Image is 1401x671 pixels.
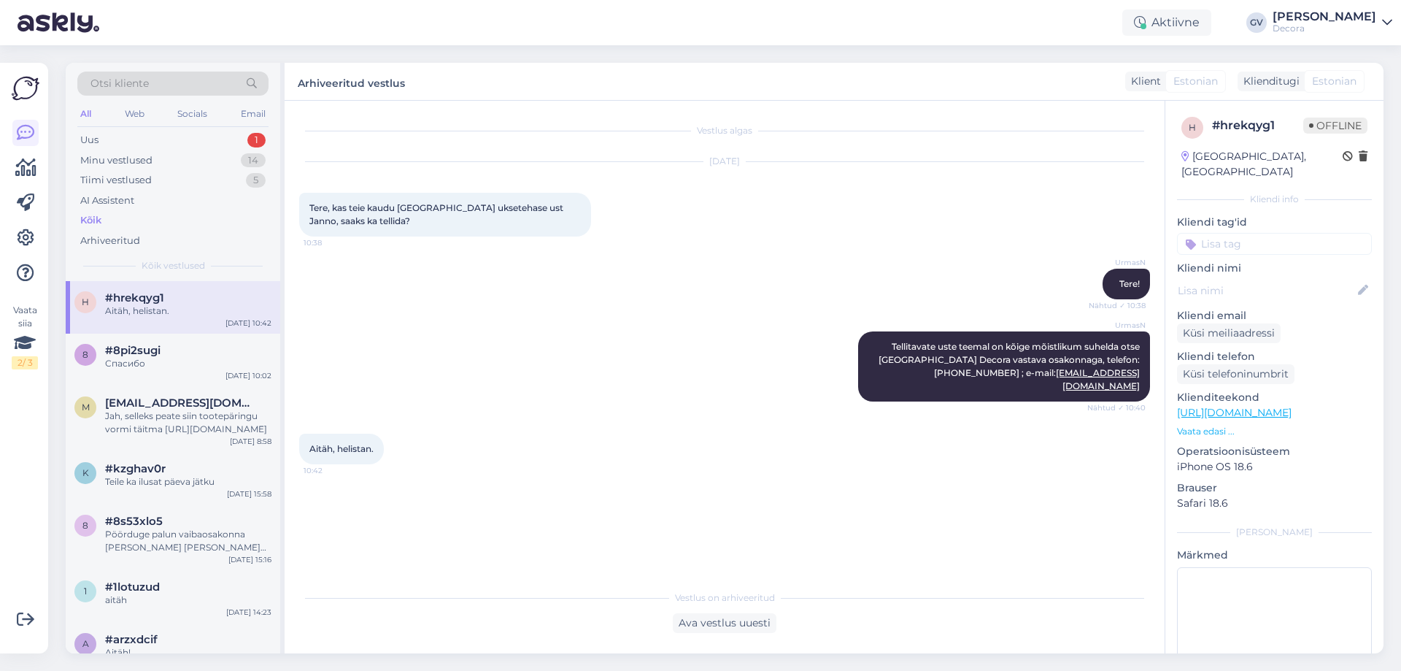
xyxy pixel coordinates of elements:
div: Teile ka ilusat päeva jätku [105,475,271,488]
p: Kliendi email [1177,308,1372,323]
span: Aitäh, helistan. [309,443,374,454]
div: Küsi meiliaadressi [1177,323,1281,343]
span: UrmasN [1091,320,1146,331]
p: Kliendi nimi [1177,261,1372,276]
div: Minu vestlused [80,153,153,168]
a: [PERSON_NAME]Decora [1273,11,1392,34]
div: 2 / 3 [12,356,38,369]
span: Offline [1303,118,1367,134]
span: Tere! [1119,278,1140,289]
span: k [82,467,89,478]
div: Kliendi info [1177,193,1372,206]
div: [DATE] 14:23 [226,607,271,618]
div: [DATE] 15:16 [228,554,271,565]
div: [DATE] 8:58 [230,436,271,447]
span: #1lotuzud [105,580,160,594]
input: Lisa tag [1177,233,1372,255]
div: Vaata siia [12,304,38,369]
span: Otsi kliente [90,76,149,91]
span: 10:42 [304,465,358,476]
div: Küsi telefoninumbrit [1177,364,1294,384]
input: Lisa nimi [1178,283,1355,299]
div: Klienditugi [1238,74,1300,89]
div: Aitäh! [105,646,271,659]
span: #8pi2sugi [105,344,161,357]
a: [URL][DOMAIN_NAME] [1177,406,1292,419]
span: h [1189,122,1196,133]
div: Ava vestlus uuesti [673,613,776,633]
div: [DATE] 15:58 [227,488,271,499]
div: Web [122,104,147,123]
span: Nähtud ✓ 10:40 [1087,402,1146,413]
div: Socials [174,104,210,123]
div: Vestlus algas [299,124,1150,137]
div: [GEOGRAPHIC_DATA], [GEOGRAPHIC_DATA] [1181,149,1343,180]
span: 10:38 [304,237,358,248]
div: Klient [1125,74,1161,89]
p: Kliendi telefon [1177,349,1372,364]
div: Uus [80,133,99,147]
span: #arzxdcif [105,633,158,646]
div: AI Assistent [80,193,134,208]
div: Спасибо [105,357,271,370]
span: UrmasN [1091,257,1146,268]
div: Kõik [80,213,101,228]
span: Estonian [1312,74,1356,89]
div: Arhiveeritud [80,234,140,248]
span: Estonian [1173,74,1218,89]
div: GV [1246,12,1267,33]
span: 8 [82,349,88,360]
span: a [82,638,89,649]
p: Klienditeekond [1177,390,1372,405]
div: [PERSON_NAME] [1273,11,1376,23]
span: h [82,296,89,307]
p: Kliendi tag'id [1177,215,1372,230]
p: Brauser [1177,480,1372,496]
p: Operatsioonisüsteem [1177,444,1372,459]
p: Märkmed [1177,548,1372,563]
span: Kõik vestlused [142,259,205,272]
span: #kzghav0r [105,462,166,475]
div: aitäh [105,594,271,607]
label: Arhiveeritud vestlus [298,72,405,91]
div: All [77,104,94,123]
div: 14 [241,153,266,168]
span: 1 [84,586,87,597]
div: Aitäh, helistan. [105,304,271,318]
div: Tiimi vestlused [80,173,152,188]
div: [DATE] 10:02 [225,370,271,381]
a: [EMAIL_ADDRESS][DOMAIN_NAME] [1056,367,1140,391]
span: m [82,402,90,413]
span: Tere, kas teie kaudu [GEOGRAPHIC_DATA] uksetehase ust Janno, saaks ka tellida? [309,202,566,226]
span: Tellitavate uste teemal on kõige mõistlikum suhelda otse [GEOGRAPHIC_DATA] Decora vastava osakonn... [879,341,1142,391]
div: [DATE] 10:42 [225,318,271,329]
div: [DATE] [299,155,1150,168]
div: Decora [1273,23,1376,34]
p: Vaata edasi ... [1177,425,1372,438]
div: Pöörduge palun vaibaosakonna [PERSON_NAME] [PERSON_NAME] küsimusega. Telefon: [PHONE_NUMBER] [105,528,271,554]
div: [PERSON_NAME] [1177,526,1372,539]
span: 8 [82,520,88,531]
span: marthahndorf@hotmail.com [105,396,257,410]
span: Nähtud ✓ 10:38 [1089,300,1146,311]
div: Jah, selleks peate siin tootepäringu vormi täitma [URL][DOMAIN_NAME] [105,410,271,436]
img: Askly Logo [12,74,39,102]
span: #8s53xlo5 [105,515,163,528]
span: #hrekqyg1 [105,291,164,304]
div: Aktiivne [1122,9,1211,36]
p: Safari 18.6 [1177,496,1372,511]
div: Email [238,104,269,123]
div: 5 [246,173,266,188]
p: iPhone OS 18.6 [1177,459,1372,475]
div: # hrekqyg1 [1212,117,1303,134]
div: 1 [247,133,266,147]
span: Vestlus on arhiveeritud [675,591,775,605]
